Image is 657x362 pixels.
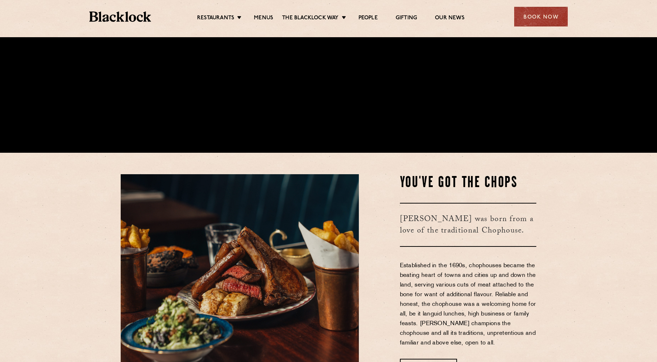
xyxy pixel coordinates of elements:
a: Our News [435,15,465,23]
a: Restaurants [197,15,234,23]
p: Established in the 1690s, chophouses became the beating heart of towns and cities up and down the... [400,261,537,348]
h2: You've Got The Chops [400,174,537,192]
h3: [PERSON_NAME] was born from a love of the traditional Chophouse. [400,203,537,247]
a: The Blacklock Way [282,15,338,23]
img: BL_Textured_Logo-footer-cropped.svg [89,11,151,22]
a: Gifting [396,15,417,23]
div: Book Now [514,7,568,26]
a: People [358,15,378,23]
a: Menus [254,15,273,23]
